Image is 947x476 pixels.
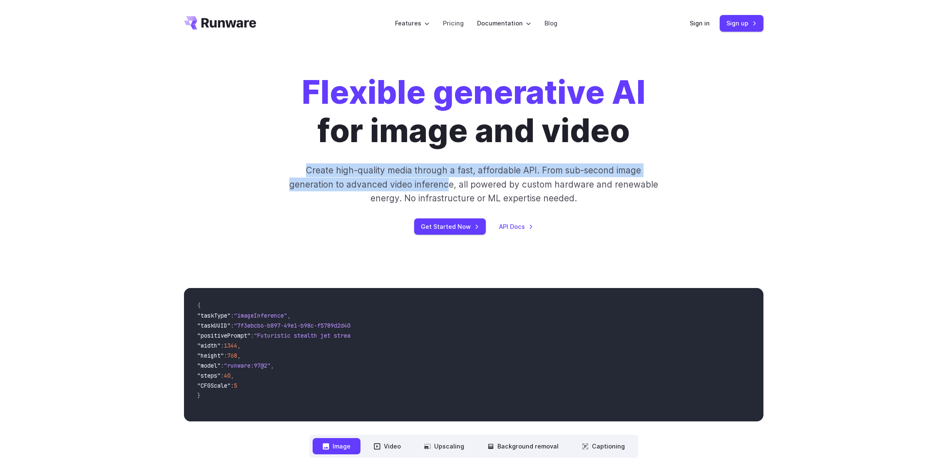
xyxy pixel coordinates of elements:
[313,438,360,454] button: Image
[197,352,224,359] span: "height"
[197,332,251,339] span: "positivePrompt"
[302,73,646,150] h1: for image and video
[302,73,646,112] strong: Flexible generative AI
[271,362,274,369] span: ,
[221,362,224,369] span: :
[231,322,234,329] span: :
[414,218,486,235] a: Get Started Now
[197,322,231,329] span: "taskUUID"
[288,163,659,205] p: Create high-quality media through a fast, affordable API. From sub-second image generation to adv...
[720,15,763,31] a: Sign up
[251,332,254,339] span: :
[197,372,221,379] span: "steps"
[231,312,234,319] span: :
[477,18,531,28] label: Documentation
[197,392,201,399] span: }
[197,342,221,349] span: "width"
[443,18,464,28] a: Pricing
[395,18,430,28] label: Features
[544,18,557,28] a: Blog
[197,382,231,389] span: "CFGScale"
[224,352,227,359] span: :
[224,372,231,379] span: 40
[499,222,533,231] a: API Docs
[234,382,237,389] span: 5
[254,332,557,339] span: "Futuristic stealth jet streaking through a neon-lit cityscape with glowing purple exhaust"
[197,362,221,369] span: "model"
[197,302,201,309] span: {
[287,312,291,319] span: ,
[234,322,360,329] span: "7f3ebcb6-b897-49e1-b98c-f5789d2d40d7"
[224,342,237,349] span: 1344
[414,438,474,454] button: Upscaling
[477,438,569,454] button: Background removal
[237,352,241,359] span: ,
[224,362,271,369] span: "runware:97@2"
[221,342,224,349] span: :
[197,312,231,319] span: "taskType"
[237,342,241,349] span: ,
[234,312,287,319] span: "imageInference"
[231,372,234,379] span: ,
[184,16,256,30] a: Go to /
[231,382,234,389] span: :
[221,372,224,379] span: :
[572,438,635,454] button: Captioning
[227,352,237,359] span: 768
[690,18,710,28] a: Sign in
[364,438,411,454] button: Video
